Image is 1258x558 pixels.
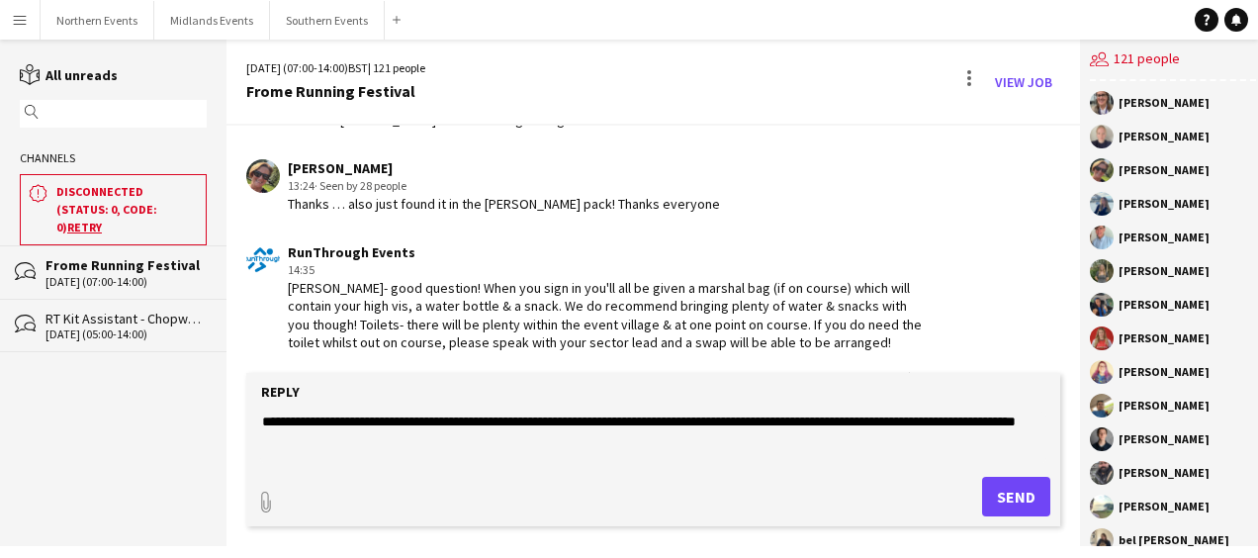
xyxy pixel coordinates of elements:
div: RunThrough Events [288,243,930,261]
div: [DATE] (05:00-14:00) [45,327,207,341]
div: [PERSON_NAME] [1119,299,1210,311]
div: Frome Running Festival [45,256,207,274]
div: [PERSON_NAME] [1119,232,1210,243]
span: BST [348,60,368,75]
div: 14:35 [288,261,930,279]
div: [DATE] (07:00-14:00) [45,275,207,289]
h3: disconnected (status: 0, code: 0) [56,183,198,236]
div: bel [PERSON_NAME] [1119,534,1229,546]
div: [PERSON_NAME] [1119,164,1210,176]
a: Retry [67,220,102,234]
button: Northern Events [41,1,154,40]
div: [PERSON_NAME] [1119,400,1210,412]
div: [DATE] (07:00-14:00) | 121 people [246,59,425,77]
div: [PERSON_NAME] [1119,467,1210,479]
div: RT Kit Assistant - Chopwell [PERSON_NAME] 5k, 10k & 10 Miles & [PERSON_NAME] [45,310,207,327]
div: Thanks … also just found it in the [PERSON_NAME] pack! Thanks everyone [288,195,720,213]
span: · Seen by 28 people [314,178,406,193]
div: [PERSON_NAME] [1119,433,1210,445]
div: 13:24 [288,177,720,195]
div: [PERSON_NAME] [288,159,720,177]
div: [PERSON_NAME] [1119,265,1210,277]
button: Send [982,477,1050,516]
label: Reply [261,383,300,401]
div: 121 people [1090,40,1256,81]
div: [PERSON_NAME] [1119,366,1210,378]
div: [PERSON_NAME] [1119,97,1210,109]
button: Southern Events [270,1,385,40]
div: [PERSON_NAME] [1119,332,1210,344]
div: [PERSON_NAME] [1119,501,1210,512]
div: [PERSON_NAME]- good question! When you sign in you'll all be given a marshal bag (if on course) w... [288,279,930,387]
div: [PERSON_NAME] [1119,131,1210,142]
a: All unreads [20,66,118,84]
button: Midlands Events [154,1,270,40]
a: View Job [987,66,1060,98]
div: [PERSON_NAME] [1119,198,1210,210]
div: Frome Running Festival [246,82,425,100]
